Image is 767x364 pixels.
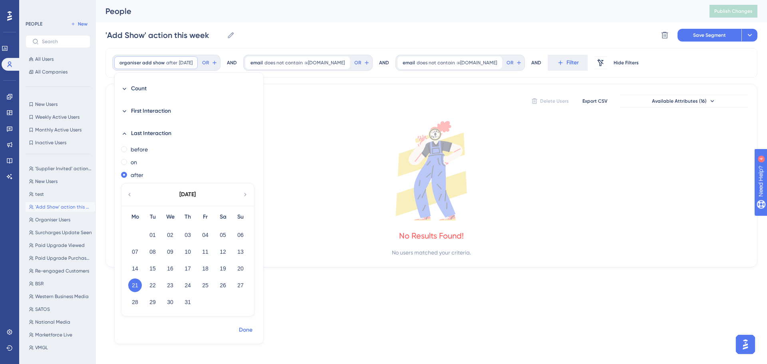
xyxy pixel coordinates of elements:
[35,127,81,133] span: Monthly Active Users
[35,101,58,107] span: New Users
[540,98,569,104] span: Delete Users
[417,60,455,66] span: does not contain
[35,165,92,172] span: 'Supplier Invited' action this week
[214,212,232,222] div: Sa
[35,242,85,249] span: Paid Upgrade Viewed
[146,245,159,259] button: 08
[181,245,195,259] button: 10
[128,245,142,259] button: 07
[201,56,219,69] button: OR
[128,295,142,309] button: 28
[216,278,230,292] button: 26
[216,245,230,259] button: 12
[26,292,95,301] button: Western Business Media
[652,98,707,104] span: Available Attributes (16)
[131,84,147,93] span: Count
[199,228,212,242] button: 04
[26,177,95,186] button: New Users
[181,262,195,275] button: 17
[179,60,193,66] span: [DATE]
[26,304,95,314] button: SATOS
[163,262,177,275] button: 16
[121,101,254,121] button: First Interaction
[35,293,89,300] span: Western Business Media
[163,278,177,292] button: 23
[216,228,230,242] button: 05
[19,2,50,12] span: Need Help?
[163,245,177,259] button: 09
[566,58,579,68] span: Filter
[399,230,464,241] div: No Results Found!
[146,228,159,242] button: 01
[582,98,608,104] span: Export CSV
[227,55,237,71] div: AND
[714,8,753,14] span: Publish Changes
[35,332,72,338] span: Marketforce Live
[264,60,303,66] span: does not contain
[250,60,263,66] span: email
[234,262,247,275] button: 20
[131,157,137,167] label: on
[144,212,161,222] div: Tu
[26,21,42,27] div: PEOPLE
[35,255,92,261] span: Paid Upgrade Purchased
[166,60,177,66] span: after
[26,202,95,212] button: 'Add Show' action this week
[202,60,209,66] span: OR
[179,212,197,222] div: Th
[26,343,95,352] button: VMGL
[128,262,142,275] button: 14
[35,178,58,185] span: New Users
[181,295,195,309] button: 31
[26,67,90,77] button: All Companies
[35,319,70,325] span: National Media
[121,124,254,143] button: Last Interaction
[131,170,143,180] label: after
[56,4,58,10] div: 4
[548,55,588,71] button: Filter
[35,139,66,146] span: Inactive Users
[163,295,177,309] button: 30
[105,6,690,17] div: People
[26,99,90,109] button: New Users
[35,306,50,312] span: SATOS
[530,95,570,107] button: Delete Users
[119,60,165,66] span: organiser add show
[35,344,48,351] span: VMGL
[531,55,541,71] div: AND
[26,241,95,250] button: Paid Upgrade Viewed
[131,106,171,116] span: First Interaction
[131,145,148,154] label: before
[35,114,79,120] span: Weekly Active Users
[131,129,171,138] span: Last Interaction
[35,229,92,236] span: Surcharges Update Seen
[26,330,95,340] button: Marketforce Live
[26,112,90,122] button: Weekly Active Users
[146,295,159,309] button: 29
[234,323,257,337] button: Done
[121,79,254,98] button: Count
[199,245,212,259] button: 11
[457,60,497,66] span: @[DOMAIN_NAME]
[199,278,212,292] button: 25
[232,212,249,222] div: Su
[26,215,95,225] button: Organiser Users
[26,189,95,199] button: test
[128,278,142,292] button: 21
[614,60,639,66] span: Hide Filters
[126,212,144,222] div: Mo
[199,262,212,275] button: 18
[146,278,159,292] button: 22
[575,95,615,107] button: Export CSV
[304,60,345,66] span: @[DOMAIN_NAME]
[26,138,90,147] button: Inactive Users
[26,317,95,327] button: National Media
[35,191,44,197] span: test
[505,56,523,69] button: OR
[234,228,247,242] button: 06
[354,60,361,66] span: OR
[26,253,95,263] button: Paid Upgrade Purchased
[379,55,389,71] div: AND
[234,278,247,292] button: 27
